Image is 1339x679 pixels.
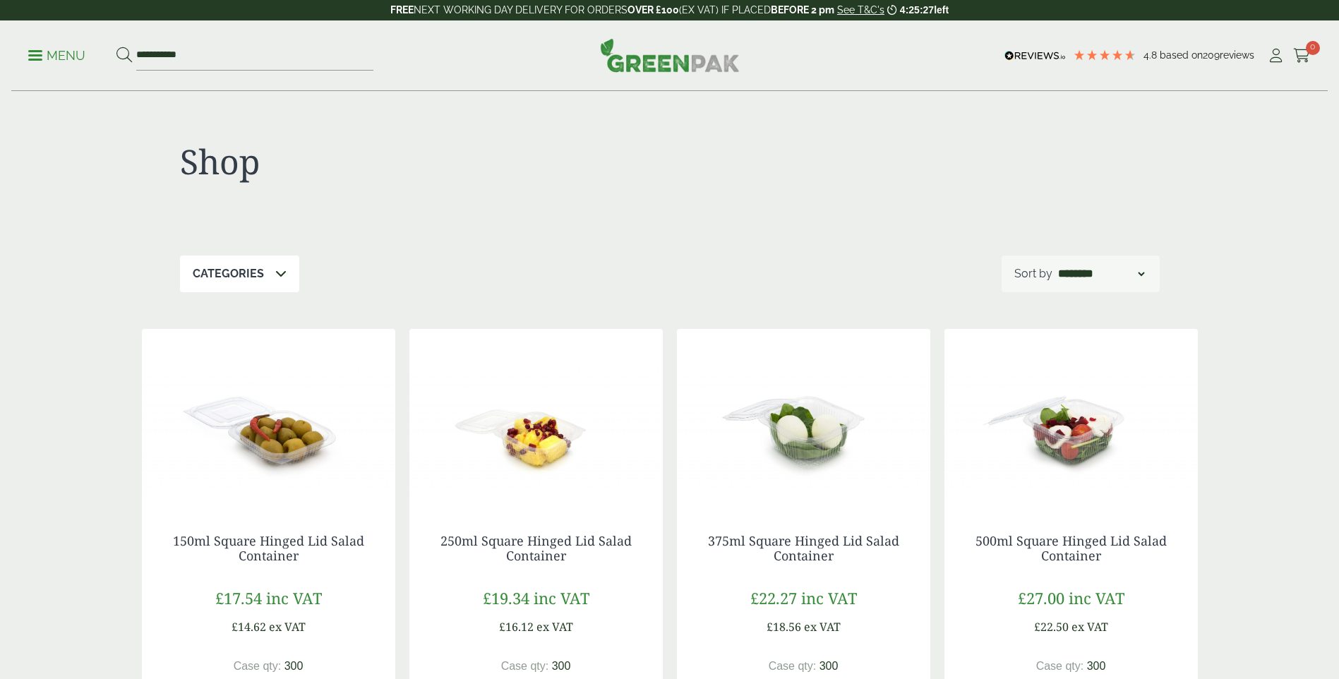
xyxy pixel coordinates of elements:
span: £17.54 [215,587,262,608]
span: ex VAT [1071,619,1108,635]
span: ex VAT [536,619,573,635]
span: 300 [819,660,839,672]
span: Case qty: [234,660,282,672]
a: 375ml Square Hinged Lid Salad Container [708,532,899,565]
span: inc VAT [1069,587,1124,608]
i: My Account [1267,49,1285,63]
a: Menu [28,47,85,61]
h1: Shop [180,141,670,182]
img: REVIEWS.io [1004,51,1066,61]
i: Cart [1293,49,1311,63]
span: 0 [1306,41,1320,55]
span: 209 [1203,49,1220,61]
span: 300 [552,660,571,672]
span: ex VAT [804,619,841,635]
strong: OVER £100 [628,4,679,16]
p: Menu [28,47,85,64]
span: 300 [1087,660,1106,672]
span: 4.8 [1143,49,1160,61]
strong: FREE [390,4,414,16]
span: left [934,4,949,16]
span: inc VAT [266,587,322,608]
img: 250ml Square Hinged Salad Container closed v2 [409,329,663,505]
span: inc VAT [801,587,857,608]
img: 375ml Square Hinged Salad Container open [677,329,930,505]
span: inc VAT [534,587,589,608]
img: 150ml Square Hinged Salad Container open [142,329,395,505]
span: £18.56 [767,619,801,635]
span: £27.00 [1018,587,1064,608]
span: £22.27 [750,587,797,608]
img: 500ml Square Hinged Salad Container open [944,329,1198,505]
span: £14.62 [232,619,266,635]
a: See T&C's [837,4,884,16]
span: Case qty: [769,660,817,672]
a: 500ml Square Hinged Lid Salad Container [975,532,1167,565]
span: £22.50 [1034,619,1069,635]
img: GreenPak Supplies [600,38,740,72]
a: 250ml Square Hinged Lid Salad Container [440,532,632,565]
span: Based on [1160,49,1203,61]
strong: BEFORE 2 pm [771,4,834,16]
span: reviews [1220,49,1254,61]
span: £19.34 [483,587,529,608]
span: £16.12 [499,619,534,635]
span: Case qty: [501,660,549,672]
span: 4:25:27 [900,4,934,16]
select: Shop order [1055,265,1147,282]
p: Categories [193,265,264,282]
span: ex VAT [269,619,306,635]
div: 4.78 Stars [1073,49,1136,61]
p: Sort by [1014,265,1052,282]
span: 300 [284,660,304,672]
a: 150ml Square Hinged Lid Salad Container [173,532,364,565]
a: 0 [1293,45,1311,66]
span: Case qty: [1036,660,1084,672]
